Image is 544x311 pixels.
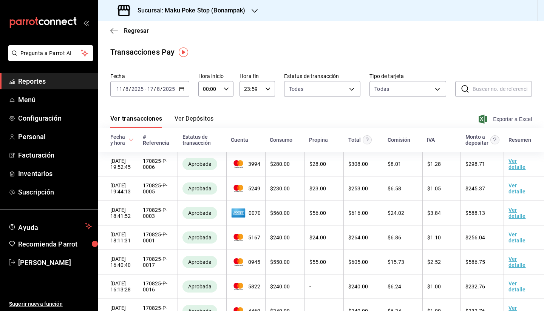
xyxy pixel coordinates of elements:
[123,86,125,92] span: /
[369,74,446,79] label: Tipo de tarjeta
[348,283,368,290] span: $ 240.00
[388,210,404,216] span: $ 24.02
[304,274,343,299] td: -
[309,234,326,241] span: $ 24.00
[270,137,292,143] div: Consumo
[138,201,178,225] td: 170825-P-0003
[480,115,532,124] button: Exportar a Excel
[131,6,246,15] h3: Sucursal: Maku Poke Stop (Bonampak)
[185,234,215,241] span: Aprobada
[138,152,178,176] td: 170825-P-0006
[427,283,441,290] span: $ 1.00
[465,185,485,192] span: $ 245.37
[138,250,178,274] td: 170825-P-0017
[182,231,217,244] div: Transacciones cobradas de manera exitosa.
[348,185,368,192] span: $ 253.00
[289,85,304,93] span: Todas
[508,158,525,170] a: Ver detalle
[270,161,290,167] span: $ 280.00
[124,27,149,34] span: Regresar
[348,259,368,265] span: $ 605.00
[145,86,146,92] span: -
[5,55,93,63] a: Pregunta a Parrot AI
[185,210,215,216] span: Aprobada
[508,207,525,219] a: Ver detalle
[508,231,525,244] a: Ver detalle
[110,115,162,128] button: Ver transacciones
[110,27,149,34] button: Regresar
[374,85,389,93] div: Todas
[465,283,485,290] span: $ 232.76
[270,210,290,216] span: $ 560.00
[125,86,129,92] input: --
[83,20,89,26] button: open_drawer_menu
[98,225,138,250] td: [DATE] 18:11:31
[18,113,92,123] span: Configuración
[154,86,156,92] span: /
[465,210,485,216] span: $ 588.13
[427,185,441,192] span: $ 1.05
[18,150,92,160] span: Facturación
[388,185,401,192] span: $ 6.58
[284,74,361,79] label: Estatus de transacción
[388,234,401,241] span: $ 6.86
[508,182,525,195] a: Ver detalle
[231,137,248,143] div: Cuenta
[388,161,401,167] span: $ 8.01
[388,283,401,290] span: $ 6.24
[20,49,81,57] span: Pregunta a Parrot AI
[18,132,92,142] span: Personal
[110,134,134,146] span: Fecha y hora
[240,74,275,79] label: Hora fin
[110,74,189,79] label: Fecha
[175,115,214,128] button: Ver Depósitos
[185,161,215,167] span: Aprobada
[182,207,217,219] div: Transacciones cobradas de manera exitosa.
[98,176,138,201] td: [DATE] 19:44:13
[309,137,328,143] div: Propina
[18,76,92,86] span: Reportes
[156,86,160,92] input: --
[179,47,188,57] img: Tooltip marker
[131,86,144,92] input: ----
[9,300,92,308] span: Sugerir nueva función
[138,176,178,201] td: 170825-P-0005
[427,234,441,241] span: $ 1.10
[465,259,485,265] span: $ 586.75
[182,256,217,268] div: Transacciones cobradas de manera exitosa.
[270,234,290,241] span: $ 240.00
[231,207,261,219] span: 0070
[348,234,368,241] span: $ 264.00
[185,283,215,290] span: Aprobada
[231,258,261,266] span: 0945
[182,134,222,146] div: Estatus de transacción
[231,234,261,241] span: 5167
[18,187,92,197] span: Suscripción
[143,134,173,146] div: # Referencia
[18,169,92,179] span: Inventarios
[309,210,326,216] span: $ 56.00
[490,135,499,144] svg: Este es el monto resultante del total pagado menos comisión e IVA. Esta será la parte que se depo...
[348,210,368,216] span: $ 616.00
[473,81,532,97] input: Buscar no. de referencia
[110,46,175,58] div: Transacciones Pay
[231,283,261,290] span: 5822
[98,274,138,299] td: [DATE] 16:13:28
[427,161,441,167] span: $ 1.28
[231,185,261,192] span: 5249
[465,234,485,241] span: $ 256.04
[363,135,372,144] svg: Este monto equivale al total pagado por el comensal antes de aplicar Comisión e IVA.
[427,259,441,265] span: $ 2.52
[162,86,175,92] input: ----
[508,256,525,268] a: Ver detalle
[309,185,326,192] span: $ 23.00
[138,225,178,250] td: 170825-P-0001
[110,134,127,146] div: Fecha y hora
[270,283,290,290] span: $ 240.00
[18,257,92,268] span: [PERSON_NAME]
[270,185,290,192] span: $ 230.00
[508,280,525,293] a: Ver detalle
[185,259,215,265] span: Aprobada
